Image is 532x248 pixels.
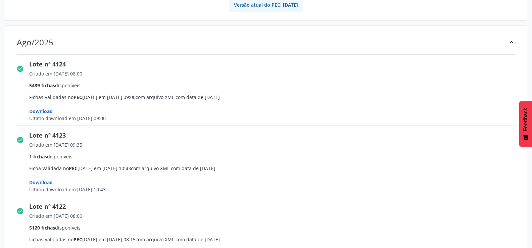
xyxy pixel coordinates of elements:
[17,37,53,47] div: Ago/2025
[29,186,521,193] div: Último download em [DATE] 10:43
[16,207,24,215] i: check_circle
[29,108,53,114] span: Download
[519,101,532,147] button: Feedback - Mostrar pesquisa
[131,165,215,171] span: com arquivo XML com data de [DATE]
[29,225,55,231] span: 5120 fichas
[29,153,521,160] div: disponíveis
[29,82,521,89] div: disponíveis
[74,236,82,243] span: PEC
[29,115,521,122] div: Último download em [DATE] 09:00
[29,70,521,77] div: Criado em [DATE] 08:00
[29,212,521,219] div: Criado em [DATE] 08:00
[523,108,529,131] span: Feedback
[29,153,47,160] span: 1 fichas
[16,65,24,72] i: check_circle
[136,236,220,243] span: com arquivo XML com data de [DATE]
[69,165,78,171] span: PEC
[74,94,82,100] span: PEC
[508,39,515,46] i: keyboard_arrow_up
[29,131,521,140] div: Lote nº 4123
[29,179,53,186] span: Download
[29,82,55,89] span: 5439 fichas
[136,94,220,100] span: com arquivo XML com data de [DATE]
[29,70,521,122] span: Fichas Validadas no [DATE] em [DATE] 09:00
[29,60,521,69] div: Lote nº 4124
[29,141,521,193] span: Ficha Validada no [DATE] em [DATE] 10:43
[29,224,521,231] div: disponíveis
[508,37,515,47] div: keyboard_arrow_up
[29,202,521,211] div: Lote nº 4122
[16,136,24,144] i: check_circle
[29,141,521,148] div: Criado em [DATE] 09:35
